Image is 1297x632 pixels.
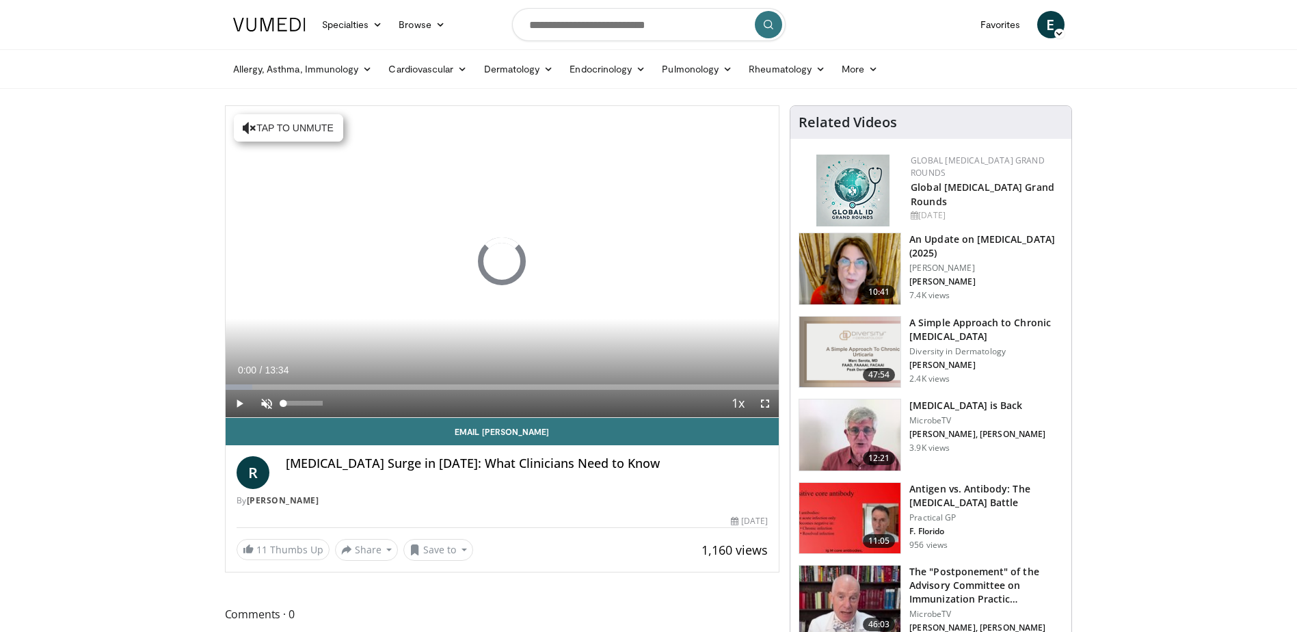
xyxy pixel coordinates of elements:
a: 11:05 Antigen vs. Antibody: The [MEDICAL_DATA] Battle Practical GP F. Florido 956 views [799,482,1063,555]
a: Global [MEDICAL_DATA] Grand Rounds [911,181,1054,208]
button: Fullscreen [751,390,779,417]
span: 10:41 [863,285,896,299]
a: 10:41 An Update on [MEDICAL_DATA] (2025) [PERSON_NAME] [PERSON_NAME] 7.4K views [799,233,1063,305]
div: [DATE] [911,209,1060,222]
h3: [MEDICAL_DATA] is Back [909,399,1045,412]
a: Rheumatology [740,55,833,83]
a: 11 Thumbs Up [237,539,330,560]
span: 0:00 [238,365,256,376]
a: 12:21 [MEDICAL_DATA] is Back MicrobeTV [PERSON_NAME], [PERSON_NAME] 3.9K views [799,399,1063,471]
img: e456a1d5-25c5-46f9-913a-7a343587d2a7.png.150x105_q85_autocrop_double_scale_upscale_version-0.2.png [816,155,890,226]
img: dc941aa0-c6d2-40bd-ba0f-da81891a6313.png.150x105_q85_crop-smart_upscale.png [799,317,900,388]
h3: Antigen vs. Antibody: The [MEDICAL_DATA] Battle [909,482,1063,510]
span: 11 [256,543,267,556]
video-js: Video Player [226,106,779,418]
h3: A Simple Approach to Chronic [MEDICAL_DATA] [909,316,1063,343]
h3: The "Postponement" of the Advisory Committee on Immunization Practic… [909,565,1063,606]
a: Allergy, Asthma, Immunology [225,55,381,83]
div: [DATE] [731,515,768,527]
p: 956 views [909,540,948,551]
span: / [260,365,263,376]
p: 7.4K views [909,290,950,301]
p: F. Florido [909,526,1063,537]
span: 11:05 [863,534,896,548]
a: Pulmonology [654,55,740,83]
a: E [1037,11,1065,38]
a: Browse [390,11,453,38]
a: [PERSON_NAME] [247,495,319,506]
p: MicrobeTV [909,609,1063,620]
p: [PERSON_NAME] [909,360,1063,371]
div: Progress Bar [226,384,779,390]
a: Email [PERSON_NAME] [226,418,779,445]
button: Save to [403,539,473,561]
button: Play [226,390,253,417]
span: 46:03 [863,618,896,631]
span: 13:34 [265,365,289,376]
a: Cardiovascular [380,55,475,83]
span: 1,160 views [701,542,768,558]
span: 47:54 [863,368,896,382]
span: 12:21 [863,451,896,465]
h4: Related Videos [799,114,897,131]
p: 3.9K views [909,443,950,453]
p: Diversity in Dermatology [909,346,1063,357]
img: 7472b800-47d2-44da-b92c-526da50404a8.150x105_q85_crop-smart_upscale.jpg [799,483,900,554]
a: Favorites [972,11,1029,38]
button: Playback Rate [724,390,751,417]
img: 537ec807-323d-43b7-9fe0-bad00a6af604.150x105_q85_crop-smart_upscale.jpg [799,399,900,471]
span: Comments 0 [225,605,780,623]
p: [PERSON_NAME] [909,263,1063,274]
button: Unmute [253,390,280,417]
p: MicrobeTV [909,415,1045,426]
button: Share [335,539,399,561]
a: Endocrinology [561,55,654,83]
a: Specialties [314,11,391,38]
img: VuMedi Logo [233,18,306,31]
p: 2.4K views [909,373,950,384]
a: Dermatology [476,55,562,83]
p: [PERSON_NAME], [PERSON_NAME] [909,429,1045,440]
p: Practical GP [909,512,1063,523]
h4: [MEDICAL_DATA] Surge in [DATE]: What Clinicians Need to Know [286,456,768,471]
div: Volume Level [284,401,323,406]
input: Search topics, interventions [512,8,786,41]
a: Global [MEDICAL_DATA] Grand Rounds [911,155,1045,179]
a: More [833,55,886,83]
img: 48af3e72-e66e-47da-b79f-f02e7cc46b9b.png.150x105_q85_crop-smart_upscale.png [799,233,900,304]
h3: An Update on [MEDICAL_DATA] (2025) [909,233,1063,260]
button: Tap to unmute [234,114,343,142]
a: R [237,456,269,489]
div: By [237,495,768,507]
p: [PERSON_NAME] [909,276,1063,287]
a: 47:54 A Simple Approach to Chronic [MEDICAL_DATA] Diversity in Dermatology [PERSON_NAME] 2.4K views [799,316,1063,389]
